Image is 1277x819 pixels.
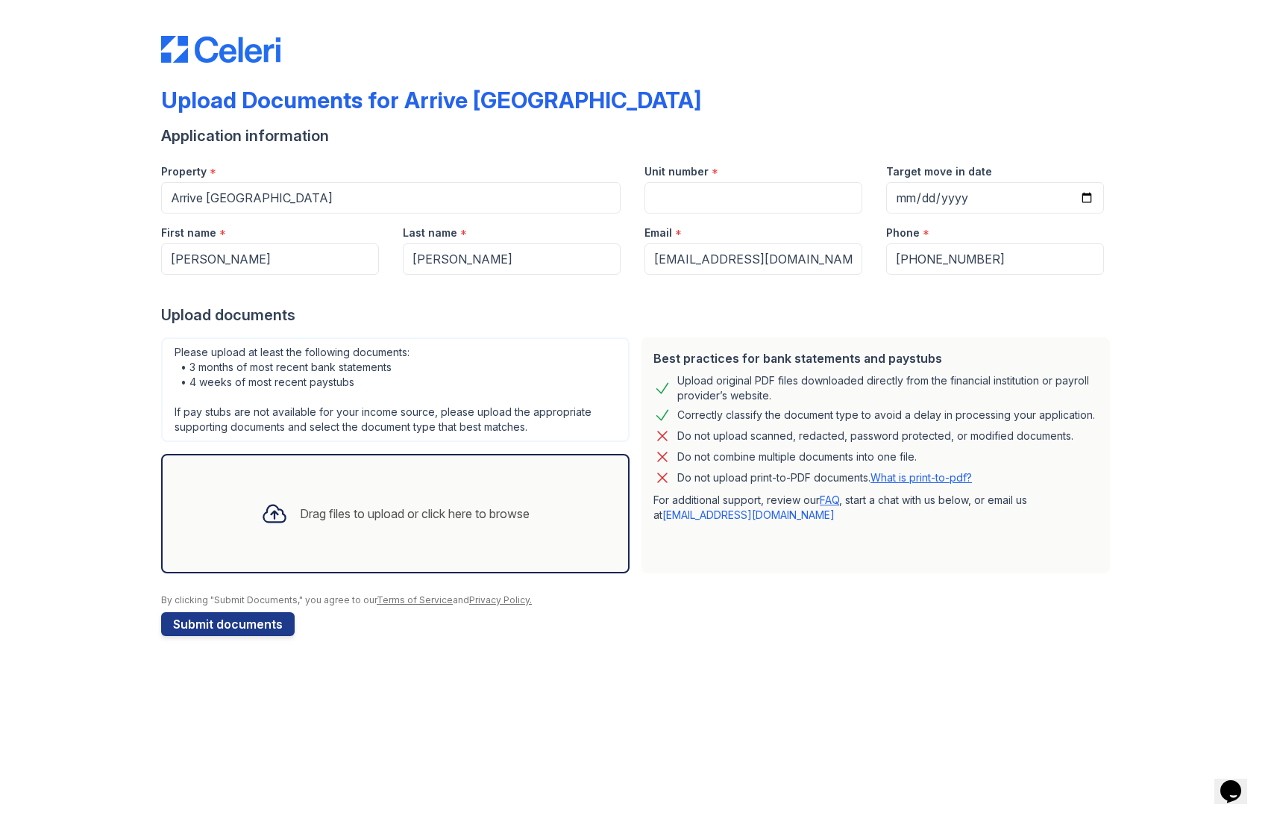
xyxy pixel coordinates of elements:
div: Drag files to upload or click here to browse [300,505,530,523]
div: Do not upload scanned, redacted, password protected, or modified documents. [677,427,1073,445]
div: Do not combine multiple documents into one file. [677,448,917,466]
a: Terms of Service [377,594,453,605]
label: First name [161,225,216,240]
p: Do not upload print-to-PDF documents. [677,470,972,485]
div: By clicking "Submit Documents," you agree to our and [161,594,1116,606]
img: CE_Logo_Blue-a8612792a0a2168367f1c8372b55b34899dd931a85d93a1a3d3e32e68fde9ad4.png [161,36,280,63]
div: Upload Documents for Arrive [GEOGRAPHIC_DATA] [161,87,701,113]
a: Privacy Policy. [469,594,532,605]
div: Upload original PDF files downloaded directly from the financial institution or payroll provider’... [677,373,1098,403]
label: Unit number [644,164,709,179]
label: Target move in date [886,164,992,179]
p: For additional support, review our , start a chat with us below, or email us at [653,493,1098,523]
a: [EMAIL_ADDRESS][DOMAIN_NAME] [662,508,835,521]
div: Upload documents [161,305,1116,326]
button: Submit documents [161,612,295,636]
label: Phone [886,225,920,240]
label: Property [161,164,207,179]
div: Application information [161,125,1116,146]
label: Email [644,225,672,240]
iframe: chat widget [1214,759,1262,804]
div: Please upload at least the following documents: • 3 months of most recent bank statements • 4 wee... [161,337,630,442]
a: What is print-to-pdf? [870,471,972,484]
div: Correctly classify the document type to avoid a delay in processing your application. [677,406,1095,424]
div: Best practices for bank statements and paystubs [653,349,1098,367]
label: Last name [403,225,457,240]
a: FAQ [820,493,839,506]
